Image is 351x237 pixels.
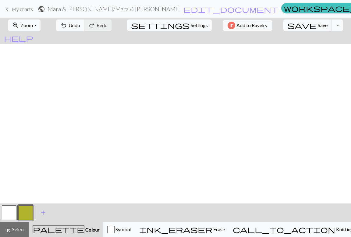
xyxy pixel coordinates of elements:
[38,5,45,13] span: public
[233,225,335,234] span: call_to_action
[33,225,84,234] span: palette
[20,22,33,28] span: Zoom
[223,20,272,31] button: Add to Ravelry
[4,4,33,14] a: My charts
[131,21,190,30] span: settings
[11,226,25,232] span: Select
[12,21,19,30] span: zoom_in
[48,5,181,12] h2: Mara & [PERSON_NAME] / Mara & [PERSON_NAME]
[12,6,33,12] span: My charts
[131,22,190,29] i: Settings
[69,22,80,28] span: Undo
[84,227,100,232] span: Colour
[139,225,212,234] span: ink_eraser
[4,34,33,42] span: help
[212,226,225,232] span: Erase
[236,22,268,29] span: Add to Ravelry
[40,208,47,217] span: add
[29,222,103,237] button: Colour
[228,22,235,29] img: Ravelry
[4,5,11,13] span: keyboard_arrow_left
[191,22,208,29] span: Settings
[283,19,332,31] button: Save
[287,21,317,30] span: save
[4,225,11,234] span: highlight_alt
[127,19,212,31] button: SettingsSettings
[103,222,135,237] button: Symbol
[318,22,328,28] span: Save
[56,19,84,31] button: Undo
[183,5,278,13] span: edit_document
[8,19,41,31] button: Zoom
[135,222,229,237] button: Erase
[60,21,67,30] span: undo
[115,226,131,232] span: Symbol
